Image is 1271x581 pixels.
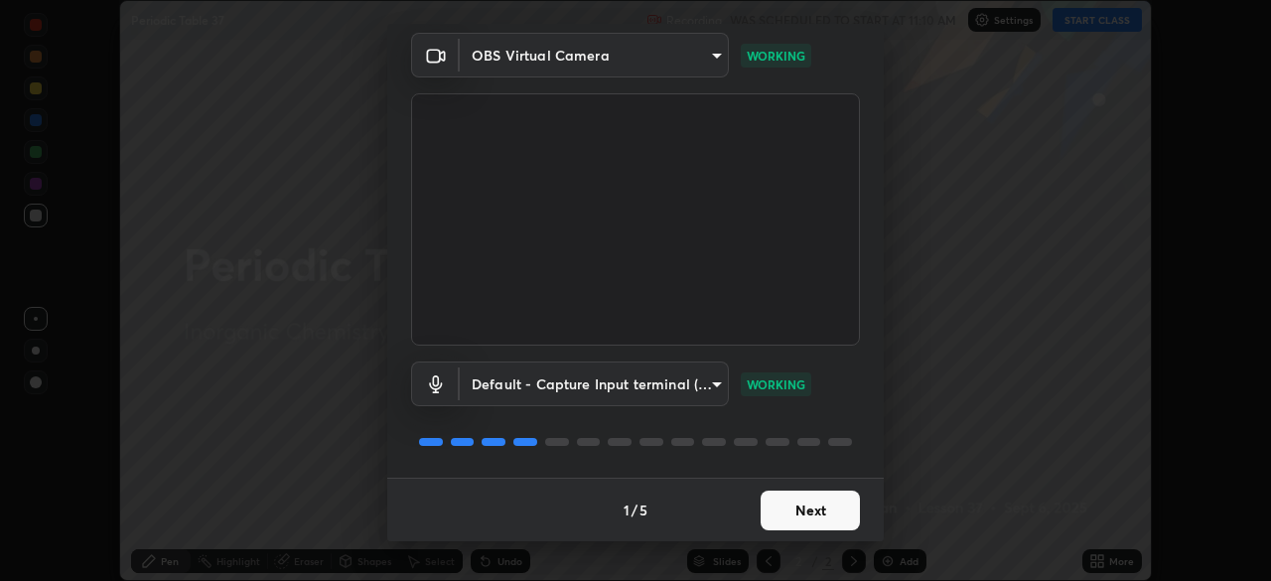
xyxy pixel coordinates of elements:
p: WORKING [747,47,805,65]
div: OBS Virtual Camera [460,33,729,77]
h4: 1 [624,500,630,520]
button: Next [761,491,860,530]
h4: 5 [639,500,647,520]
h4: / [632,500,637,520]
div: OBS Virtual Camera [460,362,729,406]
p: WORKING [747,375,805,393]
